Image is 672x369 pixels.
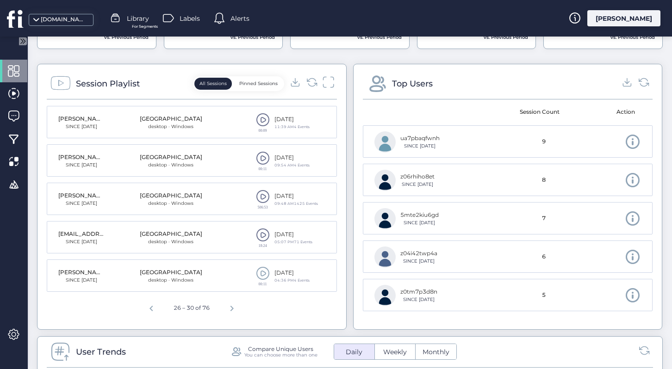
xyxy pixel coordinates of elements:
[58,161,105,169] div: SINCE [DATE]
[230,13,249,24] span: Alerts
[256,282,270,286] div: 00:11
[234,78,283,90] button: Pinned Sessions
[256,129,270,132] div: 00:09
[484,34,528,40] span: vs. Previous Period
[127,13,149,24] span: Library
[256,205,270,209] div: 506:53
[140,123,202,130] div: desktop · Windows
[58,123,105,130] div: SINCE [DATE]
[58,200,105,207] div: SINCE [DATE]
[340,347,368,357] span: Daily
[610,34,655,40] span: vs. Previous Period
[274,192,318,201] div: [DATE]
[400,172,435,181] div: z06rhiho8et
[58,238,105,246] div: SINCE [DATE]
[274,115,310,124] div: [DATE]
[140,191,202,200] div: [GEOGRAPHIC_DATA]
[587,10,660,26] div: [PERSON_NAME]
[256,244,270,247] div: 18:24
[274,239,312,245] div: 05:07 PMㅤ71 Events
[140,115,202,123] div: [GEOGRAPHIC_DATA]
[542,176,546,184] span: 8
[256,167,270,171] div: 00:11
[58,268,105,277] div: [PERSON_NAME][EMAIL_ADDRESS][DOMAIN_NAME]
[58,115,105,123] div: [PERSON_NAME][EMAIL_ADDRESS][DOMAIN_NAME]
[274,154,310,162] div: [DATE]
[180,13,200,24] span: Labels
[357,34,402,40] span: vs. Previous Period
[575,99,646,125] mat-header-cell: Action
[230,34,275,40] span: vs. Previous Period
[223,298,241,316] button: Next page
[140,277,202,284] div: desktop · Windows
[542,214,546,223] span: 7
[170,300,213,316] div: 26 – 30 of 76
[378,347,412,357] span: Weekly
[140,230,202,239] div: [GEOGRAPHIC_DATA]
[542,252,546,261] span: 6
[132,24,158,30] span: For Segments
[375,344,415,359] button: Weekly
[58,153,105,162] div: [PERSON_NAME][EMAIL_ADDRESS][DOMAIN_NAME]
[400,181,435,188] div: SINCE [DATE]
[400,258,437,265] div: SINCE [DATE]
[41,15,87,24] div: [DOMAIN_NAME]
[542,291,546,300] span: 5
[400,296,437,303] div: SINCE [DATE]
[274,201,318,207] div: 09:48 AMㅤ1425 Events
[76,77,140,90] div: Session Playlist
[274,269,310,277] div: [DATE]
[274,124,310,130] div: 11:39 AMㅤ4 Events
[334,344,374,359] button: Daily
[417,347,455,357] span: Monthly
[140,153,202,162] div: [GEOGRAPHIC_DATA]
[58,230,105,239] div: [EMAIL_ADDRESS][DOMAIN_NAME]
[274,277,310,283] div: 04:36 PMㅤ4 Events
[76,345,126,358] div: User Trends
[140,238,202,246] div: desktop · Windows
[58,277,105,284] div: SINCE [DATE]
[274,230,312,239] div: [DATE]
[416,344,456,359] button: Monthly
[244,352,317,358] div: You can choose more than one
[400,288,437,296] div: z0tm7p3d8n
[400,211,439,220] div: 5mte2kiu6gd
[504,99,575,125] mat-header-cell: Session Count
[542,137,546,146] span: 9
[248,346,313,352] div: Compare Unique Users
[400,134,440,143] div: ua7pbaqfwnh
[140,161,202,169] div: desktop · Windows
[142,298,161,316] button: Previous page
[274,162,310,168] div: 09:54 AMㅤ4 Events
[140,200,202,207] div: desktop · Windows
[392,77,433,90] div: Top Users
[58,191,105,200] div: [PERSON_NAME][EMAIL_ADDRESS][DOMAIN_NAME]
[400,219,439,227] div: SINCE [DATE]
[194,78,232,90] button: All Sessions
[400,142,440,150] div: SINCE [DATE]
[104,34,149,40] span: vs. Previous Period
[140,268,202,277] div: [GEOGRAPHIC_DATA]
[400,249,437,258] div: z04i42twp4a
